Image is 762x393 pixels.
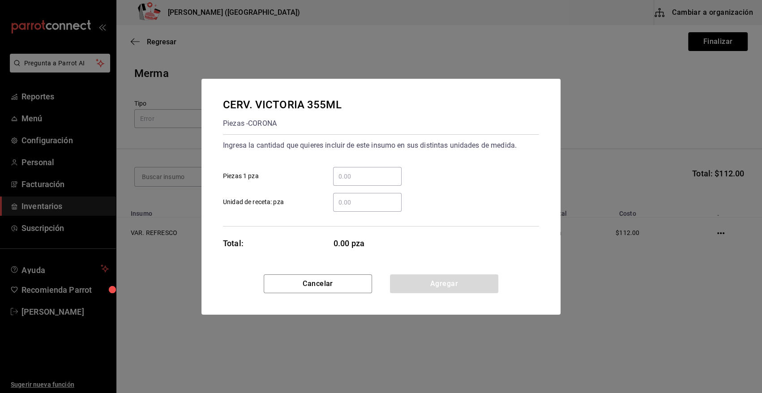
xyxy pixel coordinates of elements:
[223,97,342,113] div: CERV. VICTORIA 355ML
[334,237,402,249] span: 0.00 pza
[223,237,244,249] div: Total:
[223,116,342,131] div: Piezas - CORONA
[333,197,402,208] input: Unidad de receta: pza
[223,138,539,153] div: Ingresa la cantidad que quieres incluir de este insumo en sus distintas unidades de medida.
[264,274,372,293] button: Cancelar
[223,171,259,181] span: Piezas 1 pza
[223,197,284,207] span: Unidad de receta: pza
[333,171,402,182] input: Piezas 1 pza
